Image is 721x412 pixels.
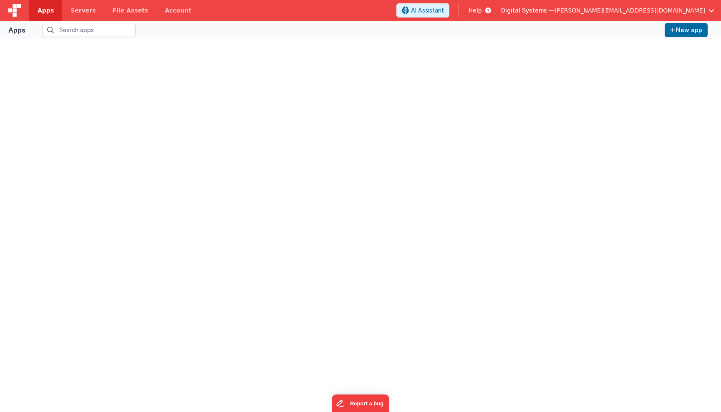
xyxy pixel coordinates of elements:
span: Servers [71,6,96,15]
span: File Assets [113,6,149,15]
button: AI Assistant [396,3,449,18]
iframe: Marker.io feedback button [332,394,389,412]
span: Digital Systems — [501,6,555,15]
button: Digital Systems — [PERSON_NAME][EMAIL_ADDRESS][DOMAIN_NAME] [501,6,714,15]
input: Search apps [42,24,136,36]
button: New app [665,23,708,37]
div: Apps [8,25,25,35]
span: [PERSON_NAME][EMAIL_ADDRESS][DOMAIN_NAME] [555,6,705,15]
span: Apps [38,6,54,15]
span: AI Assistant [411,6,444,15]
span: Help [469,6,482,15]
